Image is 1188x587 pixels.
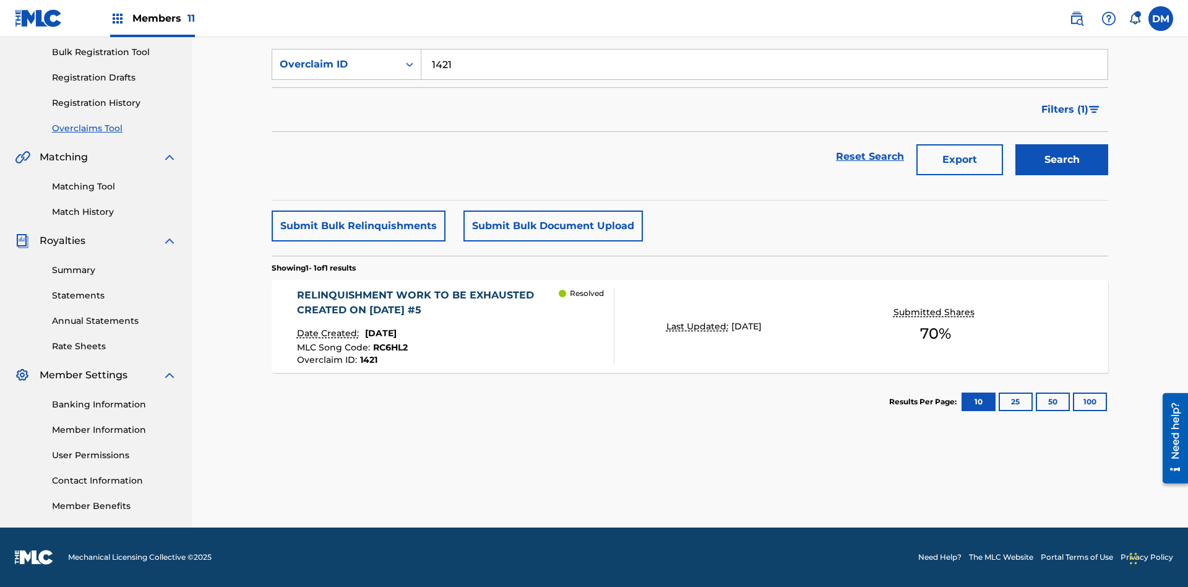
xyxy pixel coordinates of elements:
span: MLC Song Code : [297,342,373,353]
div: Help [1096,6,1121,31]
a: Member Benefits [52,500,177,513]
span: [DATE] [365,328,397,339]
span: Members [132,11,195,25]
a: The MLC Website [969,552,1033,563]
a: Summary [52,264,177,277]
p: Last Updated: [666,320,731,333]
button: Submit Bulk Document Upload [463,211,643,241]
form: Search Form [272,49,1108,181]
img: filter [1089,106,1100,113]
a: Statements [52,289,177,302]
a: Matching Tool [52,180,177,193]
button: 100 [1073,393,1107,411]
span: Member Settings [40,368,127,383]
button: 50 [1036,393,1070,411]
span: Mechanical Licensing Collective © 2025 [68,552,212,563]
button: Filters (1) [1034,94,1108,125]
div: Overclaim ID [280,57,391,72]
span: 11 [187,12,195,24]
a: Annual Statements [52,315,177,328]
a: Portal Terms of Use [1041,552,1113,563]
a: Registration Drafts [52,71,177,84]
button: 10 [962,393,996,411]
span: 70 % [920,323,951,345]
p: Resolved [570,288,604,299]
p: Showing 1 - 1 of 1 results [272,263,356,274]
span: Overclaim ID : [297,354,360,365]
iframe: Chat Widget [1126,528,1188,587]
img: Member Settings [15,368,30,383]
img: expand [162,368,177,383]
img: help [1101,11,1116,26]
span: 1421 [360,354,377,365]
a: Need Help? [918,552,962,563]
a: Bulk Registration Tool [52,46,177,59]
a: Registration History [52,97,177,110]
a: Contact Information [52,474,177,487]
span: [DATE] [731,321,762,332]
p: Results Per Page: [889,396,960,407]
img: logo [15,550,53,565]
div: Notifications [1129,12,1141,25]
a: Match History [52,206,177,219]
a: Banking Information [52,398,177,411]
div: User Menu [1148,6,1173,31]
p: Date Created: [297,327,362,340]
button: 25 [999,393,1033,411]
img: expand [162,150,177,165]
a: RELINQUISHMENT WORK TO BE EXHAUSTED CREATED ON [DATE] #5Date Created:[DATE]MLC Song Code:RC6HL2Ov... [272,280,1108,373]
img: expand [162,233,177,248]
a: Overclaims Tool [52,122,177,135]
img: Top Rightsholders [110,11,125,26]
a: Public Search [1064,6,1089,31]
iframe: Resource Center [1153,388,1188,490]
span: Matching [40,150,88,165]
button: Search [1015,144,1108,175]
img: Royalties [15,233,30,248]
a: Privacy Policy [1121,552,1173,563]
button: Submit Bulk Relinquishments [272,211,445,241]
button: Export [916,144,1003,175]
a: Rate Sheets [52,340,177,353]
a: User Permissions [52,449,177,462]
p: Submitted Shares [893,306,978,319]
div: RELINQUISHMENT WORK TO BE EXHAUSTED CREATED ON [DATE] #5 [297,288,559,318]
img: Matching [15,150,30,165]
a: Member Information [52,424,177,437]
span: RC6HL2 [373,342,408,353]
img: search [1069,11,1084,26]
span: Royalties [40,233,85,248]
a: Reset Search [830,143,910,170]
div: Drag [1130,540,1137,577]
img: MLC Logo [15,9,62,27]
span: Filters ( 1 ) [1041,102,1088,117]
